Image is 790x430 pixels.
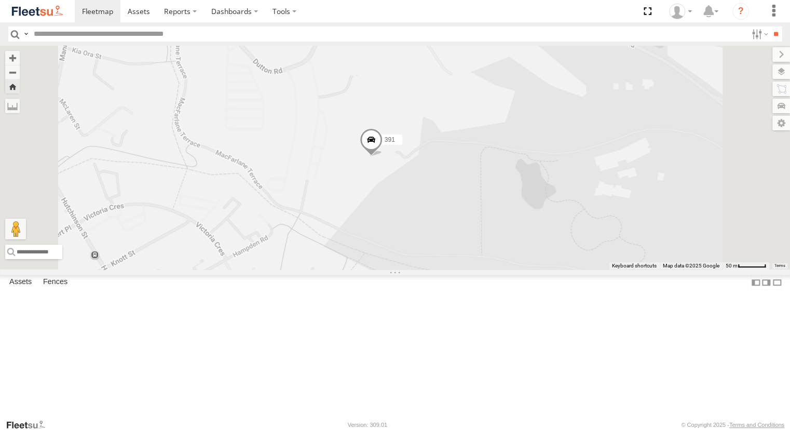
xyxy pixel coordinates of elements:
[663,263,719,268] span: Map data ©2025 Google
[10,4,64,18] img: fleetsu-logo-horizontal.svg
[5,65,20,79] button: Zoom out
[4,275,37,290] label: Assets
[774,263,785,267] a: Terms (opens in new tab)
[761,275,771,290] label: Dock Summary Table to the Right
[612,262,657,270] button: Keyboard shortcuts
[729,422,784,428] a: Terms and Conditions
[5,219,26,239] button: Drag Pegman onto the map to open Street View
[5,51,20,65] button: Zoom in
[665,4,696,19] div: Kellie Roberts
[385,136,395,143] span: 391
[751,275,761,290] label: Dock Summary Table to the Left
[723,262,769,270] button: Map Scale: 50 m per 51 pixels
[348,422,387,428] div: Version: 309.01
[38,275,73,290] label: Fences
[681,422,784,428] div: © Copyright 2025 -
[22,26,30,42] label: Search Query
[772,116,790,130] label: Map Settings
[726,263,738,268] span: 50 m
[747,26,770,42] label: Search Filter Options
[6,420,53,430] a: Visit our Website
[772,275,782,290] label: Hide Summary Table
[5,99,20,113] label: Measure
[5,79,20,93] button: Zoom Home
[732,3,749,20] i: ?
